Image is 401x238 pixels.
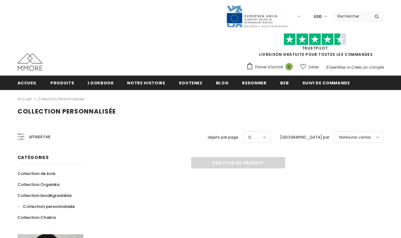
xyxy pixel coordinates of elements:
span: Listes [309,64,319,70]
span: Lookbook [88,80,114,86]
span: Catégories [18,154,49,161]
span: 0 [285,63,293,70]
a: Accueil [18,76,37,90]
img: Javni Razpis [226,5,289,28]
a: Listes [300,61,319,72]
span: Collection biodégradable [18,193,72,198]
span: LIVRAISON GRATUITE POUR TOUTES LES COMMANDES [246,36,384,57]
a: Collection Chakra [18,212,56,223]
span: or [347,65,350,70]
span: USD [314,13,322,20]
span: Meilleures ventes [339,134,371,140]
span: Collection personnalisée [18,107,116,116]
span: Notre histoire [127,80,165,86]
span: Produits [50,80,74,86]
a: Collection personnalisée [18,201,75,212]
a: Accueil [18,95,32,103]
a: B2B [280,76,289,90]
img: Cas MMORE [18,53,43,71]
a: Collection Organika [18,179,59,190]
img: Faites confiance aux étoiles pilotes [284,33,346,45]
span: Collection personnalisée [23,204,75,209]
a: Panier d'achat 0 [246,62,296,72]
label: objets par page [208,134,238,140]
a: Collection de bois [18,168,55,179]
label: [GEOGRAPHIC_DATA] par [280,134,329,140]
a: Produits [50,76,74,90]
a: TrustPilot [302,45,328,51]
a: Lookbook [88,76,114,90]
span: Suivi de commande [302,80,350,86]
span: Collection de bois [18,171,55,177]
a: Blog [216,76,229,90]
a: Redonner [242,76,266,90]
a: S'identifier [326,65,346,70]
a: Notre histoire [127,76,165,90]
span: Redonner [242,80,266,86]
span: B2B [280,80,289,86]
a: Suivi de commande [302,76,350,90]
a: Javni Razpis [226,13,289,19]
a: soutenez [179,76,203,90]
input: Search Site [334,12,370,21]
span: Collection Chakra [18,214,56,220]
a: Collection personnalisée [38,96,84,102]
span: Panier d'achat [255,64,283,70]
span: soutenez [179,80,203,86]
span: Affiner par [29,134,50,140]
span: 12 [248,134,251,140]
span: Collection Organika [18,182,59,188]
a: Collection biodégradable [18,190,72,201]
a: Créez un compte [351,65,384,70]
span: Blog [216,80,229,86]
span: Accueil [18,80,37,86]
